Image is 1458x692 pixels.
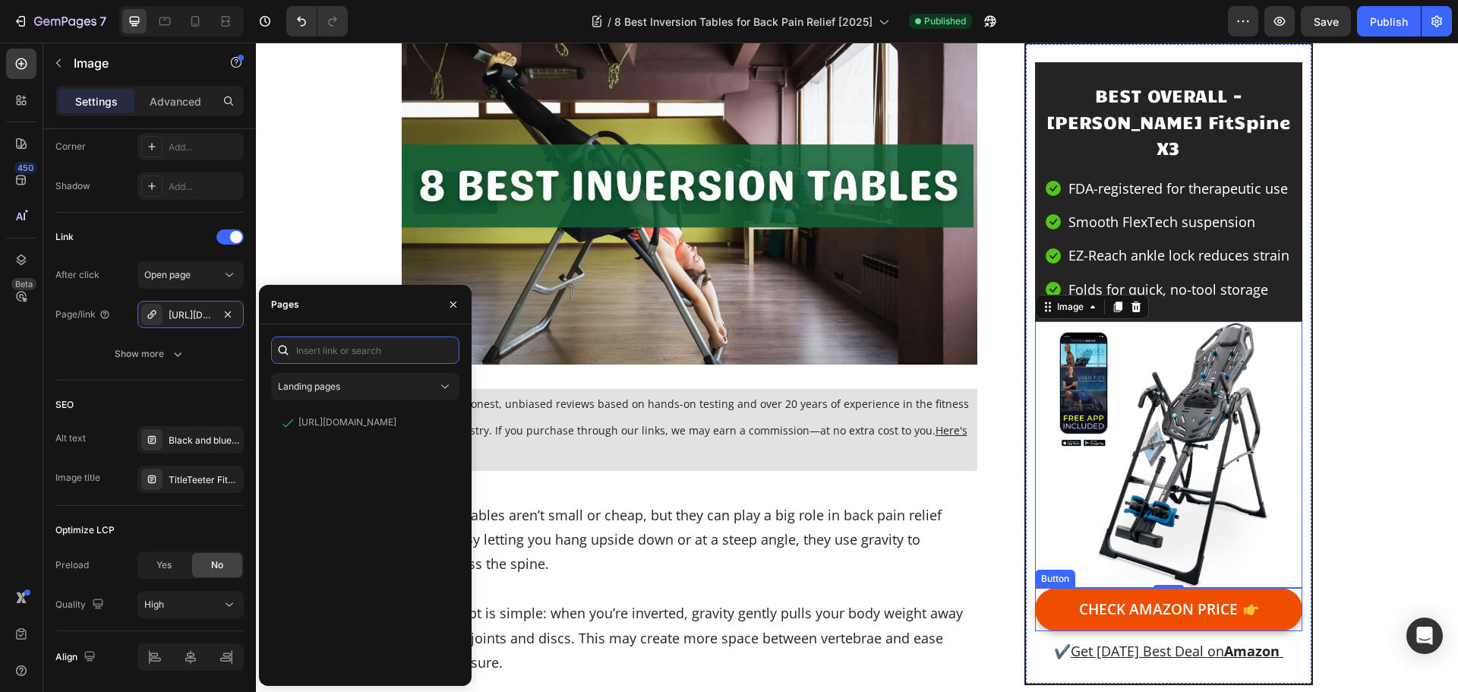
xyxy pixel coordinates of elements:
div: Preload [55,558,89,572]
div: TitleTeeter FitSpine X3 [169,473,240,487]
button: 7 [6,6,113,36]
div: Undo/Redo [286,6,348,36]
p: ✔️ [781,596,1044,621]
div: 450 [14,162,36,174]
div: Corner [55,140,86,153]
u: Amazon [968,599,1024,618]
p: 7 [99,12,106,30]
button: Show more [55,340,244,368]
p: CHECK AMAZON PRICE [823,558,982,577]
div: Align [55,647,99,668]
div: Image title [55,471,100,485]
div: Add... [169,141,240,154]
button: Publish [1357,6,1421,36]
a: TitleTeeter FitSpine X3 [779,279,1046,545]
div: Link [55,230,74,244]
span: High [144,599,164,610]
span: Yes [156,558,172,572]
p: EZ-Reach ankle lock reduces strain [813,201,1034,225]
span: Open page [144,269,191,280]
div: Optimize LCP [55,523,115,537]
button: Open page [137,261,244,289]
p: Image [74,54,203,72]
div: After click [55,268,99,282]
p: Settings [75,93,118,109]
u: Get [DATE] Best Deal on [815,599,968,618]
div: Black and blue inversion table with adjustable ankle supports and padded backrest, shown next to ... [169,434,240,447]
div: Pages [271,298,299,311]
input: Insert link or search [271,337,459,364]
div: Shadow [55,179,90,193]
div: Page/link [55,308,111,321]
div: Publish [1370,14,1408,30]
div: Beta [11,278,36,290]
a: CHECK AMAZON PRICE [779,545,1046,589]
div: Add... [169,180,240,194]
div: Open Intercom Messenger [1406,618,1443,654]
img: Black and blue inversion table with adjustable ankle supports and padded backrest, shown next to ... [779,279,1046,545]
span: 8 Best Inversion Tables for Back Pain Relief [2025] [614,14,873,30]
p: The concept is simple: when you’re inverted, gravity gently pulls your body weight away from your... [147,558,721,632]
div: Button [782,529,816,543]
div: [URL][DOMAIN_NAME] [298,416,396,429]
span: Published [924,14,966,28]
div: Image [798,258,831,271]
h2: BEST OVERALL - [788,38,1037,120]
button: Save [1301,6,1351,36]
div: Quality [55,595,107,615]
p: Advanced [150,93,201,109]
p: Smooth FlexTech suspension [813,167,999,191]
span: We provide honest, unbiased reviews based on hands-on testing and over 20 years of experience in ... [147,354,713,394]
div: [URL][DOMAIN_NAME] [169,308,213,322]
span: Landing pages [278,381,340,392]
button: High [137,591,244,618]
a: [PERSON_NAME] FitSpine X3 [791,68,1035,117]
div: SEO [55,398,74,412]
div: Alt text [55,431,86,445]
a: Get [DATE] Best Deal onAmazon [815,599,1027,618]
p: Folds for quick, no-tool storage [813,235,1012,259]
span: No [211,558,223,572]
span: / [607,14,611,30]
p: FDA-registered for therapeutic use [813,134,1032,158]
p: Inversion tables aren’t small or cheap, but they can play a big role in back pain relief routines... [147,460,721,534]
div: Show more [115,346,185,362]
span: Save [1314,15,1339,28]
iframe: To enrich screen reader interactions, please activate Accessibility in Grammarly extension settings [256,43,1458,692]
button: Landing pages [271,373,459,400]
